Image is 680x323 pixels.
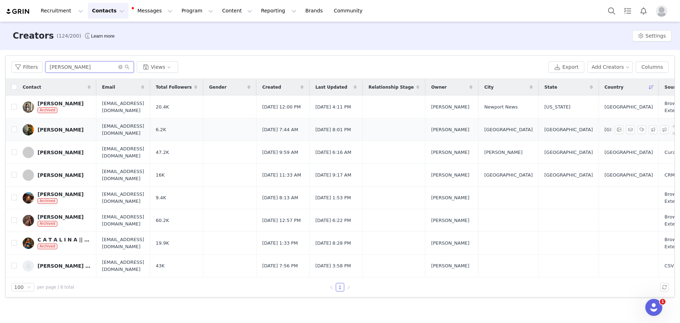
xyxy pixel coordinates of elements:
span: [PERSON_NAME] [484,149,522,156]
div: 100 [14,283,24,291]
span: 1 [660,299,665,305]
span: [EMAIL_ADDRESS][DOMAIN_NAME] [102,145,144,159]
span: [EMAIL_ADDRESS][DOMAIN_NAME] [102,213,144,227]
a: Tasks [620,3,635,19]
button: Recruitment [36,3,87,19]
li: Previous Page [327,283,336,291]
img: placeholder-contacts.jpeg [23,260,34,272]
span: Owner [431,84,447,90]
a: [PERSON_NAME]Archived [23,214,91,227]
span: [US_STATE] [544,104,571,111]
span: [PERSON_NAME] [431,217,469,224]
span: 20.4K [156,104,169,111]
span: [DATE] 11:33 AM [262,172,301,179]
a: [PERSON_NAME] [23,169,91,181]
span: Country [605,84,624,90]
span: [GEOGRAPHIC_DATA] [605,126,653,133]
div: [PERSON_NAME] [38,214,84,220]
a: [PERSON_NAME]Archived [23,101,91,113]
span: [GEOGRAPHIC_DATA] [544,149,593,156]
i: icon: left [329,285,334,290]
span: [DATE] 8:28 PM [315,240,351,247]
i: icon: close-circle [118,65,123,69]
span: [DATE] 1:53 PM [315,194,351,201]
i: icon: right [346,285,351,290]
i: icon: down [27,285,31,290]
i: icon: search [125,65,130,69]
span: [GEOGRAPHIC_DATA] [484,126,533,133]
button: Views [137,61,178,73]
span: Contact [23,84,41,90]
div: [PERSON_NAME] [38,150,84,155]
span: 9.4K [156,194,166,201]
a: [PERSON_NAME] [PERSON_NAME] [PERSON_NAME] [23,260,91,272]
div: [PERSON_NAME] [38,127,84,133]
a: Community [330,3,370,19]
span: [GEOGRAPHIC_DATA] [605,104,653,111]
img: 01d452bd-f11c-46e6-9099-235fbae417cf--s.jpg [23,192,34,204]
span: Archived [38,221,57,227]
span: Send Email [626,126,637,134]
button: Messages [129,3,177,19]
img: a659c196-af8e-4e26-b6da-3e54daf929c8.jpg [23,124,34,135]
span: [DATE] 3:58 PM [315,262,351,269]
a: Brands [301,3,329,19]
span: [DATE] 12:57 PM [262,217,301,224]
span: Email [102,84,115,90]
span: Total Followers [156,84,192,90]
span: Gender [209,84,226,90]
span: [PERSON_NAME] [431,104,469,111]
span: [DATE] 6:22 PM [315,217,351,224]
button: Notifications [636,3,651,19]
span: 60.2K [156,217,169,224]
span: [DATE] 9:59 AM [262,149,298,156]
span: Newport News [484,104,517,111]
span: [EMAIL_ADDRESS][DOMAIN_NAME] [102,123,144,137]
span: [PERSON_NAME] [431,126,469,133]
iframe: Intercom live chat [645,299,662,316]
span: [EMAIL_ADDRESS][DOMAIN_NAME] [102,191,144,205]
span: [EMAIL_ADDRESS][DOMAIN_NAME] [102,168,144,182]
span: [EMAIL_ADDRESS][DOMAIN_NAME] [102,259,144,273]
a: C A T A L I N A || ONLINE COACHArchived [23,237,91,250]
span: [PERSON_NAME] [431,149,469,156]
span: [DATE] 9:17 AM [315,172,351,179]
span: (124/200) [57,32,81,40]
span: [DATE] 1:33 PM [262,240,297,247]
img: bd85c34c-ef3a-4c4c-8247-df811d1ffbb8.jpg [23,101,34,113]
button: Export [548,61,584,73]
button: Reporting [257,3,301,19]
span: City [484,84,493,90]
li: 1 [336,283,344,291]
a: [PERSON_NAME] [23,147,91,158]
span: [EMAIL_ADDRESS][DOMAIN_NAME] [102,100,144,114]
span: 47.2K [156,149,169,156]
span: [GEOGRAPHIC_DATA] [484,172,533,179]
span: [GEOGRAPHIC_DATA] [544,126,593,133]
span: [PERSON_NAME] [431,194,469,201]
span: [PERSON_NAME] [431,172,469,179]
span: 6.2K [156,126,166,133]
button: Add Creators [587,61,633,73]
button: Content [218,3,256,19]
button: Columns [636,61,669,73]
a: [PERSON_NAME] [23,124,91,135]
li: Next Page [344,283,353,291]
span: per page | 8 total [37,284,74,290]
span: [GEOGRAPHIC_DATA] [605,149,653,156]
img: 6a93a334-a5aa-43ad-aa77-1475c2cc57a6--s.jpg [23,215,34,226]
button: Filters [11,61,42,73]
span: [DATE] 7:44 AM [262,126,298,133]
span: [GEOGRAPHIC_DATA] [544,172,593,179]
span: [DATE] 8:13 AM [262,194,298,201]
a: [PERSON_NAME]Archived [23,191,91,204]
img: grin logo [6,8,30,15]
button: Search [604,3,619,19]
button: Program [177,3,217,19]
span: Relationship Stage [368,84,414,90]
button: Profile [652,5,674,17]
span: Archived [38,244,57,249]
span: Archived [38,107,57,113]
button: Settings [632,30,671,41]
